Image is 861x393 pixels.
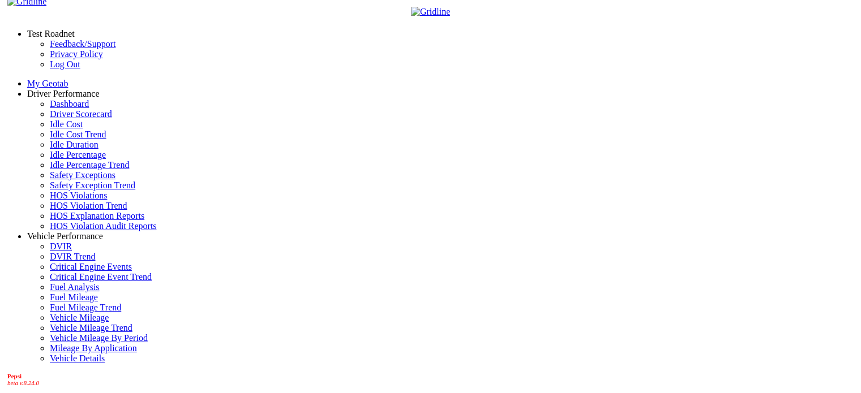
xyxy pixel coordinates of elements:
[50,252,95,261] a: DVIR Trend
[50,282,100,292] a: Fuel Analysis
[50,109,112,119] a: Driver Scorecard
[50,150,106,159] a: Idle Percentage
[50,39,115,49] a: Feedback/Support
[50,191,107,200] a: HOS Violations
[7,373,856,393] div: Copyright © 2025, Gridline
[50,129,106,139] a: Idle Cost Trend
[50,201,127,210] a: HOS Violation Trend
[27,79,68,88] a: My Geotab
[50,333,148,343] a: Vehicle Mileage By Period
[50,140,98,149] a: Idle Duration
[50,303,121,312] a: Fuel Mileage Trend
[7,379,39,386] i: beta v.8.24.0
[50,323,132,332] a: Vehicle Mileage Trend
[50,241,72,251] a: DVIR
[50,313,109,322] a: Vehicle Mileage
[50,160,129,170] a: Idle Percentage Trend
[50,272,152,282] a: Critical Engine Event Trend
[50,119,83,129] a: Idle Cost
[50,170,115,180] a: Safety Exceptions
[50,59,80,69] a: Log Out
[50,221,157,231] a: HOS Violation Audit Reports
[50,99,89,109] a: Dashboard
[27,89,100,98] a: Driver Performance
[411,7,450,17] img: Gridline
[50,343,137,353] a: Mileage By Application
[50,262,132,271] a: Critical Engine Events
[50,353,105,363] a: Vehicle Details
[27,231,103,241] a: Vehicle Performance
[50,211,144,221] a: HOS Explanation Reports
[50,180,135,190] a: Safety Exception Trend
[50,292,98,302] a: Fuel Mileage
[50,49,103,59] a: Privacy Policy
[7,373,22,379] b: Pepsi
[27,29,75,38] a: Test Roadnet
